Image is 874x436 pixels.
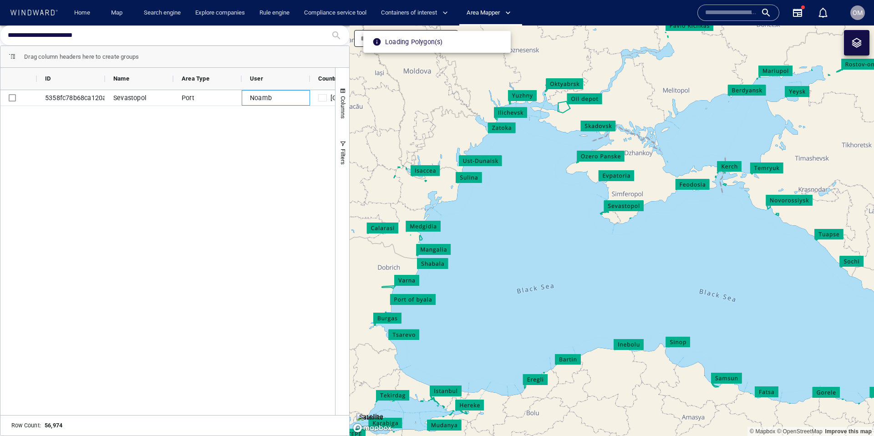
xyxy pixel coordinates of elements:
span: Area Mapper [467,8,511,18]
img: satellite [356,413,383,422]
a: Rule engine [256,5,293,21]
div: Port [173,90,242,106]
a: OpenStreetMap [777,428,823,435]
button: OM [849,4,867,22]
div: 5358fc78b68ca120a07dbcc9 [37,90,105,106]
p: Satellite [359,411,383,422]
h6: Row Count : [11,421,41,430]
a: Mapbox logo [352,423,392,433]
span: ID [45,75,51,82]
a: Mapbox [750,428,775,435]
span: Drag column headers here to create groups [24,53,139,60]
a: Map [107,5,129,21]
button: Map [104,5,133,21]
span: Filters [340,149,346,165]
a: Home [71,5,94,21]
h6: 56,974 [45,422,62,429]
button: Home [67,5,97,21]
a: Compliance service tool [300,5,370,21]
div: Noamb [242,90,310,106]
span: Name [113,75,129,82]
span: OM [853,9,863,16]
span: User [250,75,263,82]
div: [GEOGRAPHIC_DATA] [329,91,396,105]
span: Area Type [182,75,209,82]
canvas: Map [350,25,874,436]
div: Loading Polygon(s) [372,34,443,50]
span: Country [318,75,340,82]
div: Row Groups [24,53,139,60]
div: Notification center [818,7,828,18]
div: Sevastopol [105,90,173,106]
iframe: Chat [835,395,867,429]
a: Explore companies [192,5,249,21]
button: Area Mapper [463,5,518,21]
div: Press SPACE to select this row. [0,90,720,106]
button: Containers of interest [377,5,456,21]
a: Map feedback [825,428,872,435]
a: Search engine [140,5,184,21]
span: Columns [340,96,346,119]
div: Ukraine [318,94,327,101]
